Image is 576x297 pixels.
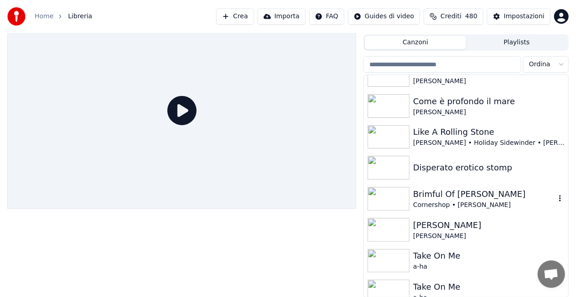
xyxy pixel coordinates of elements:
[365,36,466,49] button: Canzoni
[487,8,550,25] button: Impostazioni
[7,7,26,26] img: youka
[216,8,254,25] button: Crea
[413,232,565,241] div: [PERSON_NAME]
[413,262,565,271] div: a-ha
[413,95,565,108] div: Come è profondo il mare
[413,138,565,148] div: [PERSON_NAME] • Holiday Sidewinder • [PERSON_NAME] • [PERSON_NAME]
[35,12,53,21] a: Home
[504,12,545,21] div: Impostazioni
[309,8,344,25] button: FAQ
[466,36,567,49] button: Playlists
[413,188,555,201] div: Brimful Of [PERSON_NAME]
[413,201,555,210] div: Cornershop • [PERSON_NAME]
[413,161,565,174] div: Disperato erotico stomp
[68,12,92,21] span: Libreria
[413,108,565,117] div: [PERSON_NAME]
[258,8,306,25] button: Importa
[538,260,565,288] div: Aprire la chat
[413,249,565,262] div: Take On Me
[465,12,477,21] span: 480
[35,12,92,21] nav: breadcrumb
[441,12,462,21] span: Crediti
[413,281,565,293] div: Take On Me
[413,77,565,86] div: [PERSON_NAME]
[424,8,483,25] button: Crediti480
[413,126,565,138] div: Like A Rolling Stone
[348,8,420,25] button: Guides di video
[413,219,565,232] div: [PERSON_NAME]
[529,60,550,69] span: Ordina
